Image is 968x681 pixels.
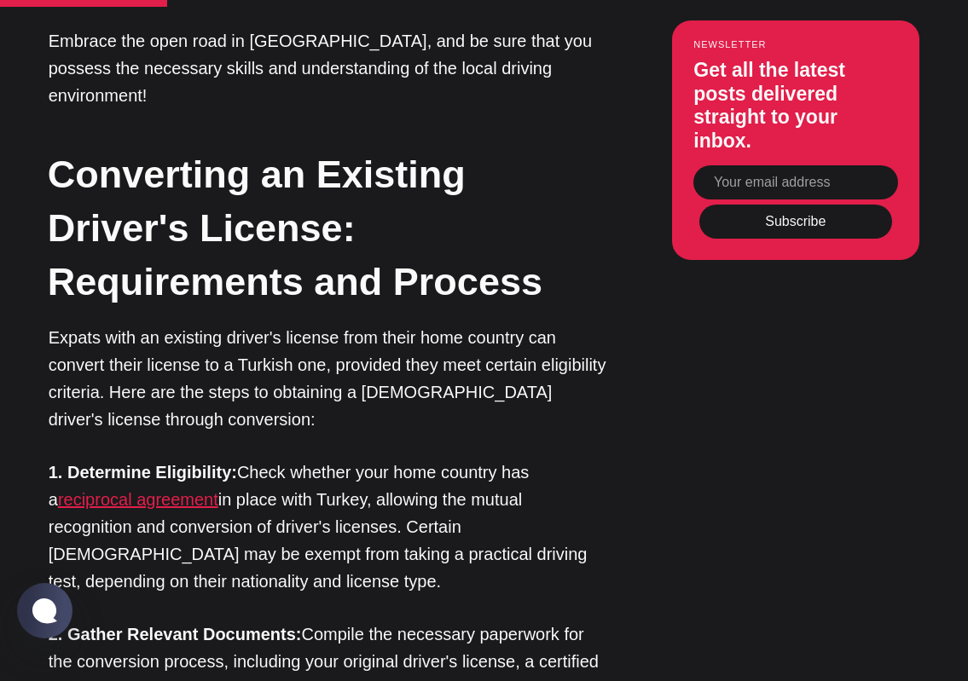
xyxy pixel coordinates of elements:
[48,153,542,303] strong: Converting an Existing Driver's License: Requirements and Process
[49,625,302,643] strong: 2. Gather Relevant Documents:
[49,459,606,595] p: Check whether your home country has a in place with Turkey, allowing the mutual recognition and c...
[693,59,898,153] h3: Get all the latest posts delivered straight to your inbox.
[49,324,606,433] p: Expats with an existing driver's license from their home country can convert their license to a T...
[58,490,218,509] a: reciprocal agreement
[49,27,606,109] p: Embrace the open road in [GEOGRAPHIC_DATA], and be sure that you possess the necessary skills and...
[693,39,898,49] small: Newsletter
[693,165,898,199] input: Your email address
[699,205,892,239] button: Subscribe
[49,463,237,482] strong: 1. Determine Eligibility:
